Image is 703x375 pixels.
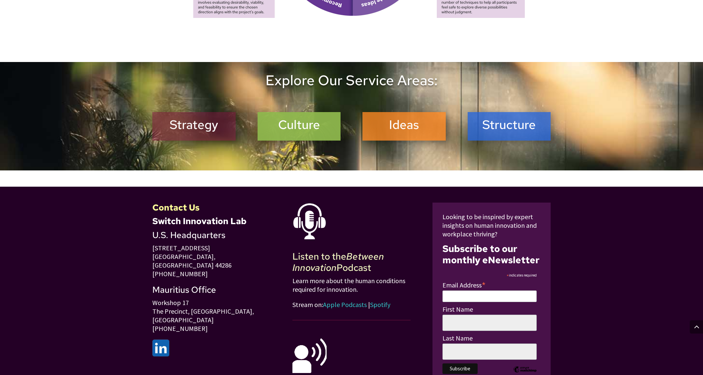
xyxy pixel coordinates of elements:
[370,300,390,309] a: Spotify
[292,339,327,373] img: speaking icon white
[442,363,478,374] input: Subscribe
[152,244,210,252] span: [STREET_ADDRESS]
[152,284,216,295] span: Mauritius Office
[472,117,547,135] a: Structure
[442,305,537,314] label: First Name
[292,251,411,277] h2: Listen to the Podcast
[292,203,327,240] img: podcast icon
[442,243,541,266] h2: Subscribe to our monthly eNewsletter
[152,72,551,92] h2: Explore Our Service Areas:
[442,271,537,280] div: indicates required
[152,229,225,241] span: U.S. Headquarters
[152,324,208,333] span: [PHONE_NUMBER]
[152,252,232,269] span: [GEOGRAPHIC_DATA], [GEOGRAPHIC_DATA] 44286
[262,117,337,135] a: Culture
[152,216,247,227] strong: Switch Innovation Lab
[442,213,541,238] p: Looking to be inspired by expert insights on human innovation and workplace thriving?
[157,117,231,135] a: Strategy
[442,334,537,343] label: Last Name
[442,280,537,289] label: Email Address
[152,298,189,307] span: Workshop 17
[323,300,367,309] a: Apple Podcasts
[152,270,208,278] span: [PHONE_NUMBER]
[292,250,384,274] em: Between Innovation
[292,277,405,293] span: Learn more about the human conditions required for innovation.
[367,117,441,135] a: Ideas
[152,202,199,213] strong: Contact Us
[292,300,390,309] span: Stream on: |
[152,307,254,324] span: The Precinct, [GEOGRAPHIC_DATA], [GEOGRAPHIC_DATA]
